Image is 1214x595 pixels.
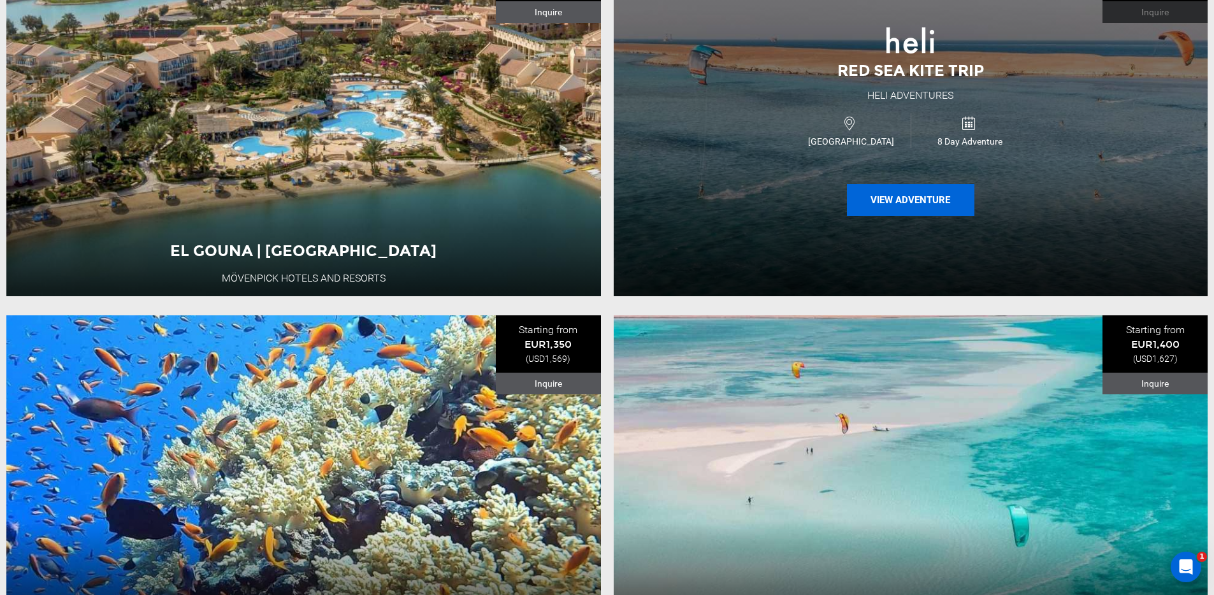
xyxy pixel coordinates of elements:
[847,184,974,216] button: View Adventure
[837,61,984,80] span: Red Sea Kite Trip
[791,135,910,148] span: [GEOGRAPHIC_DATA]
[867,89,953,103] div: Heli Adventures
[1197,552,1207,562] span: 1
[1171,552,1201,582] iframe: Intercom live chat
[886,27,934,54] img: images
[911,135,1029,148] span: 8 Day Adventure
